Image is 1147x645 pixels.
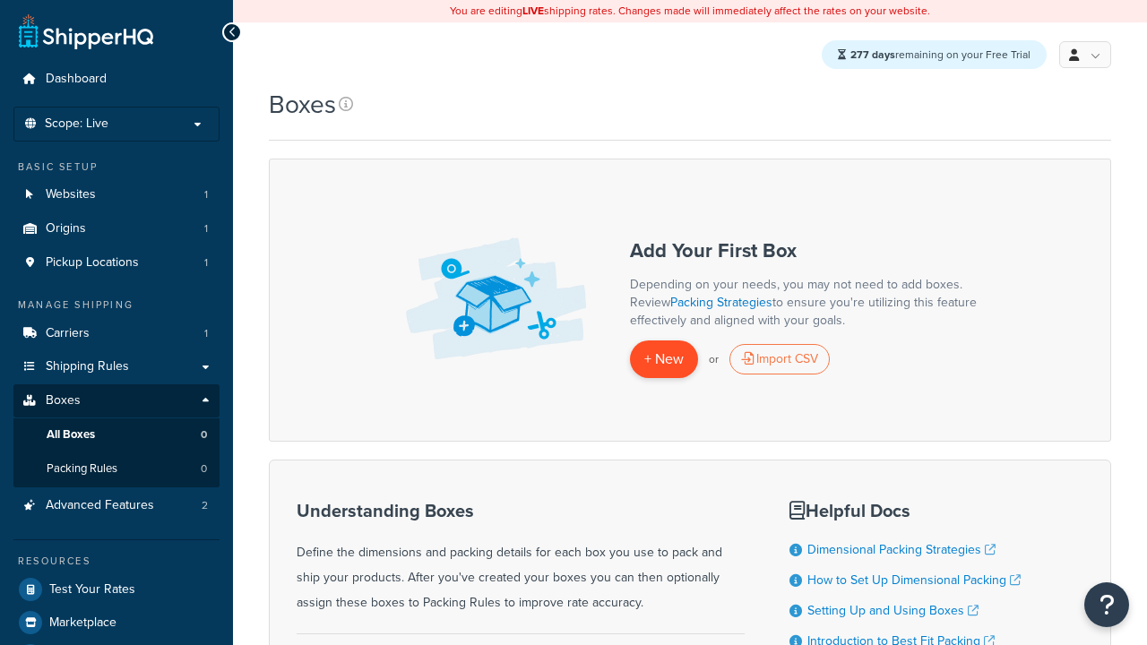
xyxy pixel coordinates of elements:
[822,40,1047,69] div: remaining on your Free Trial
[807,571,1021,589] a: How to Set Up Dimensional Packing
[201,461,207,477] span: 0
[789,501,1071,520] h3: Helpful Docs
[46,359,129,374] span: Shipping Rules
[13,212,220,245] a: Origins 1
[1084,582,1129,627] button: Open Resource Center
[45,116,108,132] span: Scope: Live
[13,418,220,451] a: All Boxes 0
[630,276,988,330] p: Depending on your needs, you may not need to add boxes. Review to ensure you're utilizing this fe...
[47,427,95,443] span: All Boxes
[201,427,207,443] span: 0
[204,326,208,341] span: 1
[13,489,220,522] a: Advanced Features 2
[204,187,208,202] span: 1
[13,178,220,211] li: Websites
[13,350,220,383] a: Shipping Rules
[46,221,86,236] span: Origins
[13,489,220,522] li: Advanced Features
[19,13,153,49] a: ShipperHQ Home
[709,347,719,372] p: or
[46,326,90,341] span: Carriers
[807,540,996,559] a: Dimensional Packing Strategies
[49,615,116,631] span: Marketplace
[49,582,135,598] span: Test Your Rates
[13,297,220,313] div: Manage Shipping
[13,418,220,451] li: All Boxes
[46,498,154,513] span: Advanced Features
[13,178,220,211] a: Websites 1
[13,317,220,350] a: Carriers 1
[297,501,745,615] div: Define the dimensions and packing details for each box you use to pack and ship your products. Af...
[670,293,772,312] a: Packing Strategies
[13,452,220,486] li: Packing Rules
[46,72,107,87] span: Dashboard
[269,87,336,122] h1: Boxes
[13,606,220,639] a: Marketplace
[807,601,979,620] a: Setting Up and Using Boxes
[13,554,220,569] div: Resources
[644,348,684,369] span: + New
[13,384,220,486] li: Boxes
[46,187,96,202] span: Websites
[522,3,544,19] b: LIVE
[13,573,220,606] a: Test Your Rates
[46,255,139,271] span: Pickup Locations
[297,501,745,520] h3: Understanding Boxes
[850,47,895,63] strong: 277 days
[13,452,220,486] a: Packing Rules 0
[729,344,830,374] div: Import CSV
[202,498,208,513] span: 2
[13,384,220,417] a: Boxes
[13,246,220,279] a: Pickup Locations 1
[13,246,220,279] li: Pickup Locations
[13,317,220,350] li: Carriers
[13,212,220,245] li: Origins
[13,159,220,175] div: Basic Setup
[204,255,208,271] span: 1
[47,461,117,477] span: Packing Rules
[630,340,698,377] a: + New
[630,240,988,262] h3: Add Your First Box
[204,221,208,236] span: 1
[13,63,220,96] a: Dashboard
[46,393,81,408] span: Boxes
